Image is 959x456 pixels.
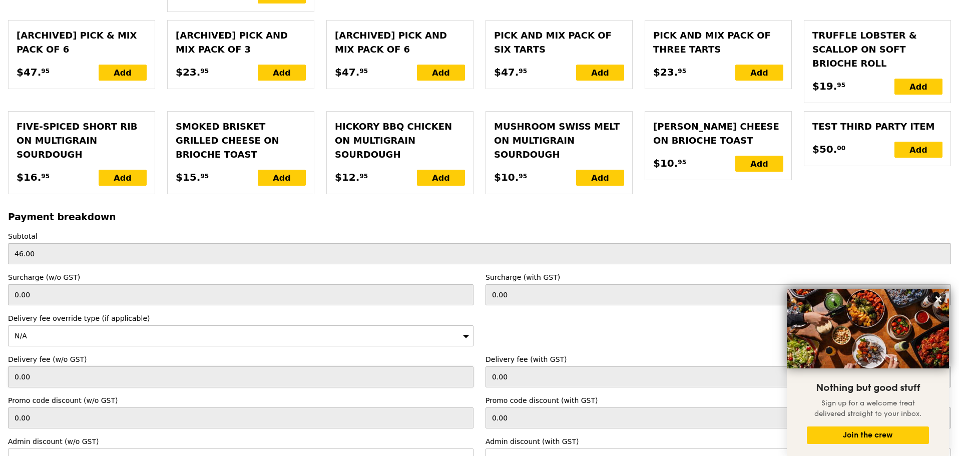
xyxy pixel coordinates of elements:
button: Close [930,291,946,307]
span: 95 [519,67,527,75]
div: Pick and mix pack of three tarts [653,29,783,57]
div: [Archived] Pick and mix pack of 3 [176,29,306,57]
span: 95 [200,172,209,180]
div: Mushroom Swiss Melt on Multigrain Sourdough [494,120,624,162]
div: Add [99,170,147,186]
div: Five‑spiced Short Rib on Multigrain Sourdough [17,120,147,162]
div: Test third party item [812,120,942,134]
span: $23. [176,65,200,80]
div: Pick and mix pack of six tarts [494,29,624,57]
label: Subtotal [8,231,951,241]
span: $15. [176,170,200,185]
div: [Archived] Pick and mix pack of 6 [335,29,465,57]
div: [PERSON_NAME] Cheese on Brioche Toast [653,120,783,148]
span: 95 [200,67,209,75]
button: Join the crew [807,426,929,444]
label: Admin discount (with GST) [486,436,951,446]
label: Promo code discount (with GST) [486,395,951,405]
span: $47. [494,65,519,80]
div: [Archived] Pick & mix pack of 6 [17,29,147,57]
div: Add [894,79,942,95]
span: 95 [519,172,527,180]
div: Add [576,170,624,186]
div: Add [99,65,147,81]
span: 00 [837,144,845,152]
span: Sign up for a welcome treat delivered straight to your inbox. [814,399,921,418]
label: Surcharge (w/o GST) [8,272,473,282]
span: 95 [678,67,686,75]
img: DSC07876-Edit02-Large.jpeg [787,289,949,368]
div: Add [735,65,783,81]
label: Admin discount (w/o GST) [8,436,473,446]
div: Add [894,142,942,158]
span: 95 [837,81,845,89]
span: 95 [41,67,50,75]
div: Add [258,170,306,186]
span: N/A [15,332,27,340]
span: $16. [17,170,41,185]
div: Add [417,170,465,186]
span: $10. [494,170,519,185]
div: Add [417,65,465,81]
span: 95 [41,172,50,180]
h3: Payment breakdown [8,212,951,222]
span: $47. [335,65,359,80]
div: Add [258,65,306,81]
span: $50. [812,142,837,157]
label: Delivery fee override type (if applicable) [8,313,473,323]
div: Truffle Lobster & Scallop on Soft Brioche Roll [812,29,942,71]
div: Smoked Brisket Grilled Cheese on Brioche Toast [176,120,306,162]
label: Promo code discount (w/o GST) [8,395,473,405]
label: Delivery fee (with GST) [486,354,951,364]
span: 95 [359,172,368,180]
span: $12. [335,170,359,185]
span: $23. [653,65,678,80]
span: 95 [359,67,368,75]
span: $47. [17,65,41,80]
div: Hickory BBQ Chicken on Multigrain Sourdough [335,120,465,162]
label: Surcharge (with GST) [486,272,951,282]
div: Add [576,65,624,81]
div: Add [735,156,783,172]
label: Delivery fee (w/o GST) [8,354,473,364]
span: 95 [678,158,686,166]
span: Nothing but good stuff [816,382,920,394]
span: $19. [812,79,837,94]
span: $10. [653,156,678,171]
